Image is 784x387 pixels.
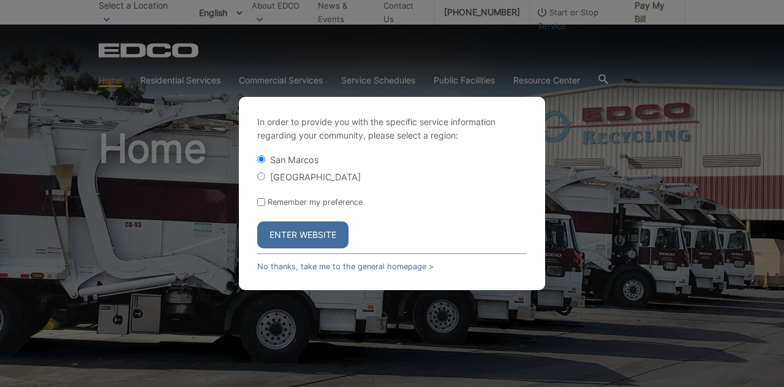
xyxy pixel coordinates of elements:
p: In order to provide you with the specific service information regarding your community, please se... [257,115,527,142]
a: No thanks, take me to the general homepage > [257,262,434,271]
label: San Marcos [270,155,319,165]
label: Remember my preference [268,197,363,207]
button: Enter Website [257,221,349,248]
label: [GEOGRAPHIC_DATA] [270,172,361,182]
